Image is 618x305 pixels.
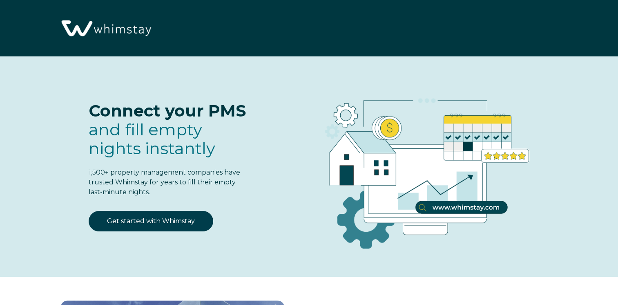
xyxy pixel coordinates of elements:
[89,101,246,121] span: Connect your PMS
[279,73,566,262] img: RBO Ilustrations-03
[89,211,213,231] a: Get started with Whimstay
[57,4,154,54] img: Whimstay Logo-02 1
[89,119,215,158] span: fill empty nights instantly
[89,168,240,196] span: 1,500+ property management companies have trusted Whimstay for years to fill their empty last-min...
[89,119,215,158] span: and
